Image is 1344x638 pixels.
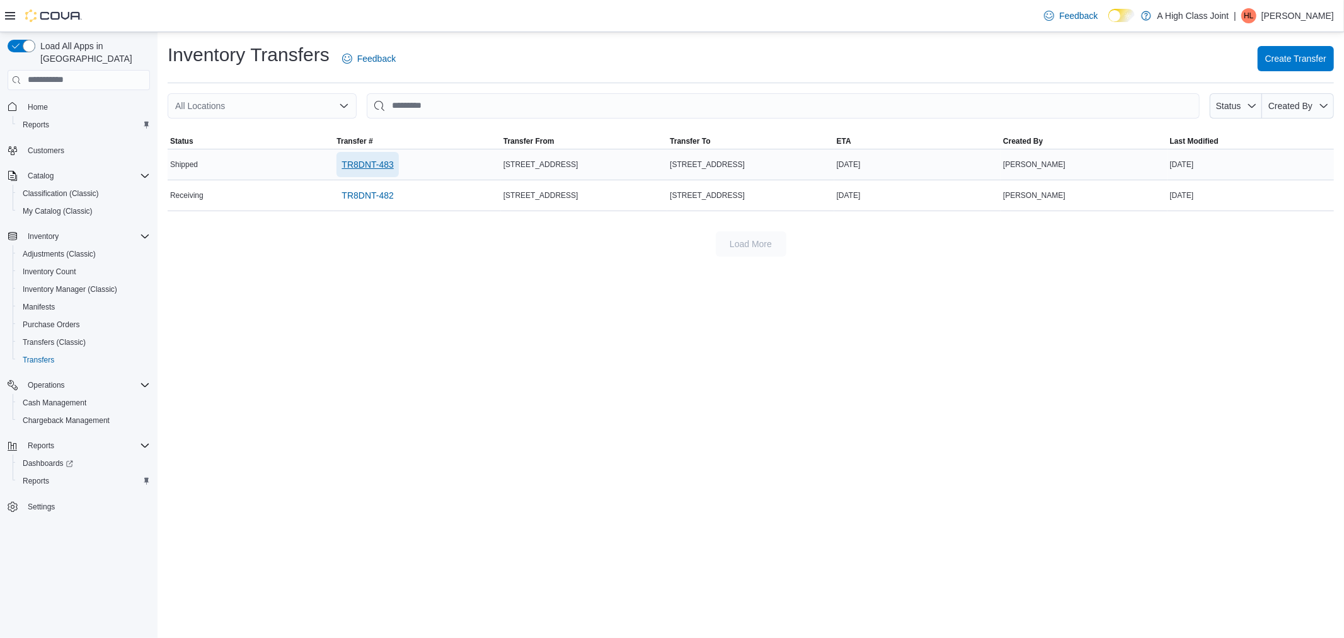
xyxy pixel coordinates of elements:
div: [DATE] [834,188,1001,203]
a: TR8DNT-483 [336,152,398,177]
span: Transfers [18,352,150,368]
div: [DATE] [1168,188,1334,203]
span: Inventory Count [18,264,150,279]
span: Last Modified [1170,136,1219,146]
a: Reports [18,117,54,132]
h1: Inventory Transfers [168,42,330,67]
button: Cash Management [13,394,155,412]
button: Classification (Classic) [13,185,155,202]
button: Inventory [3,228,155,245]
button: Reports [13,116,155,134]
button: Open list of options [339,101,349,111]
input: This is a search bar. After typing your query, hit enter to filter the results lower in the page. [367,93,1200,119]
p: A High Class Joint [1157,8,1229,23]
button: Status [168,134,334,149]
nav: Complex example [8,93,150,549]
span: Settings [28,502,55,512]
button: Inventory [23,229,64,244]
span: Status [1216,101,1241,111]
span: My Catalog (Classic) [18,204,150,219]
span: [STREET_ADDRESS] [503,159,578,170]
span: TR8DNT-482 [342,189,393,202]
span: Load All Apps in [GEOGRAPHIC_DATA] [35,40,150,65]
span: Feedback [1059,9,1098,22]
span: Purchase Orders [18,317,150,332]
span: Transfers (Classic) [23,337,86,347]
span: Customers [23,142,150,158]
a: Classification (Classic) [18,186,104,201]
span: Inventory Count [23,267,76,277]
button: Purchase Orders [13,316,155,333]
span: Adjustments (Classic) [23,249,96,259]
a: Cash Management [18,395,91,410]
span: Created By [1003,136,1043,146]
div: [DATE] [1168,157,1334,172]
button: Created By [1262,93,1334,119]
button: Adjustments (Classic) [13,245,155,263]
span: Feedback [357,52,396,65]
span: Reports [23,120,49,130]
span: [PERSON_NAME] [1003,159,1065,170]
span: Home [23,99,150,115]
span: Settings [23,499,150,514]
span: Status [170,136,193,146]
span: ETA [837,136,851,146]
a: My Catalog (Classic) [18,204,98,219]
span: Home [28,102,48,112]
a: Feedback [1039,3,1103,28]
span: Chargeback Management [23,415,110,426]
a: Home [23,100,53,115]
span: Chargeback Management [18,413,150,428]
p: [PERSON_NAME] [1261,8,1334,23]
button: Inventory Manager (Classic) [13,281,155,298]
span: Dashboards [23,458,73,468]
button: Home [3,98,155,116]
button: Transfer From [501,134,667,149]
button: Created By [1001,134,1167,149]
button: ETA [834,134,1001,149]
a: Transfers (Classic) [18,335,91,350]
a: Inventory Count [18,264,81,279]
button: Reports [23,438,59,453]
a: Manifests [18,299,60,315]
span: Inventory Manager (Classic) [18,282,150,297]
span: Operations [28,380,65,390]
span: Manifests [18,299,150,315]
a: Purchase Orders [18,317,85,332]
span: My Catalog (Classic) [23,206,93,216]
span: Reports [23,438,150,453]
button: Inventory Count [13,263,155,281]
span: Classification (Classic) [23,188,99,199]
a: Inventory Manager (Classic) [18,282,122,297]
button: Chargeback Management [13,412,155,429]
span: Inventory [23,229,150,244]
div: Holly Leach-Wickens [1241,8,1256,23]
span: Operations [23,378,150,393]
p: | [1234,8,1236,23]
button: Operations [23,378,70,393]
span: Reports [18,473,150,489]
a: Adjustments (Classic) [18,246,101,262]
span: [PERSON_NAME] [1003,190,1065,200]
span: Shipped [170,159,198,170]
a: Reports [18,473,54,489]
span: Receiving [170,190,204,200]
span: Cash Management [18,395,150,410]
span: Catalog [23,168,150,183]
button: Customers [3,141,155,159]
button: Catalog [3,167,155,185]
a: Dashboards [18,456,78,471]
a: Feedback [337,46,401,71]
span: Reports [28,441,54,451]
button: Transfers [13,351,155,369]
a: Dashboards [13,455,155,472]
span: Reports [18,117,150,132]
a: Chargeback Management [18,413,115,428]
span: TR8DNT-483 [342,158,393,171]
span: Transfer # [336,136,372,146]
img: Cova [25,9,82,22]
button: Last Modified [1168,134,1334,149]
button: Transfers (Classic) [13,333,155,351]
a: TR8DNT-482 [336,183,398,208]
